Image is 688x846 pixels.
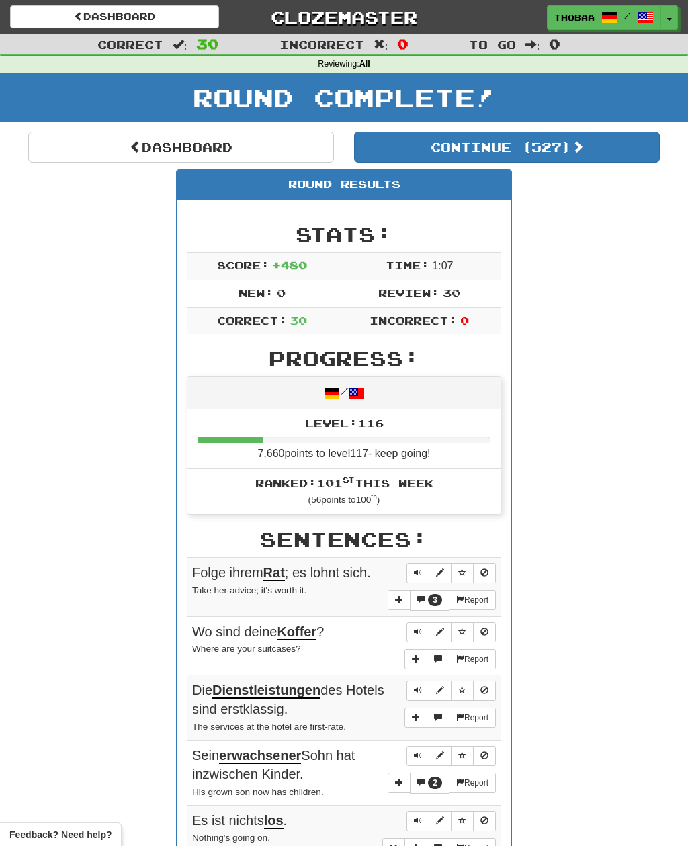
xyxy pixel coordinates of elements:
[397,36,408,52] span: 0
[404,649,427,669] button: Add sentence to collection
[449,773,496,793] button: Report
[370,314,457,327] span: Incorrect:
[187,409,501,470] li: 7,660 points to level 117 - keep going!
[272,259,307,271] span: + 480
[173,39,187,50] span: :
[410,773,449,794] button: 2
[97,38,163,51] span: Correct
[404,708,427,728] button: Add sentence to collection
[378,286,439,299] span: Review:
[192,787,324,797] small: His grown son now has children.
[196,36,219,52] span: 30
[549,36,560,52] span: 0
[277,286,286,299] span: 0
[473,622,496,642] button: Toggle ignore
[305,417,384,429] span: Level: 116
[406,811,429,831] button: Play sentence audio
[239,5,448,29] a: Clozemaster
[406,563,429,583] button: Play sentence audio
[308,495,380,505] small: ( 56 points to 100 )
[449,590,496,610] button: Report
[219,748,301,764] u: erwachsener
[192,585,306,595] small: Take her advice; it's worth it.
[359,59,370,69] strong: All
[388,773,411,793] button: Add sentence to collection
[451,681,474,701] button: Toggle favorite
[192,683,384,717] span: Die des Hotels sind erstklassig.
[386,259,429,271] span: Time:
[5,84,683,111] h1: Round Complete!
[433,595,437,605] span: 3
[177,170,511,200] div: Round Results
[192,813,287,829] span: Es ist nichts .
[554,11,595,24] span: thobaa
[406,681,496,701] div: Sentence controls
[449,708,496,728] button: Report
[343,475,355,484] sup: st
[473,681,496,701] button: Toggle ignore
[406,746,496,766] div: Sentence controls
[432,260,453,271] span: 1 : 0 7
[388,773,496,794] div: More sentence controls
[10,5,219,28] a: Dashboard
[473,811,496,831] button: Toggle ignore
[429,622,451,642] button: Edit sentence
[406,811,496,831] div: Sentence controls
[187,377,501,409] div: /
[187,347,501,370] h2: Progress:
[406,681,429,701] button: Play sentence audio
[354,132,660,163] button: Continue (527)
[217,259,269,271] span: Score:
[449,649,496,669] button: Report
[406,563,496,583] div: Sentence controls
[374,39,388,50] span: :
[624,11,631,20] span: /
[451,622,474,642] button: Toggle favorite
[239,286,273,299] span: New:
[388,590,496,611] div: More sentence controls
[429,681,451,701] button: Edit sentence
[192,748,355,782] span: Sein Sohn hat inzwischen Kinder.
[429,811,451,831] button: Edit sentence
[406,622,429,642] button: Play sentence audio
[469,38,516,51] span: To go
[187,223,501,245] h2: Stats:
[192,833,270,843] small: Nothing's going on.
[406,746,429,766] button: Play sentence audio
[433,778,437,788] span: 2
[371,493,377,501] sup: th
[406,622,496,642] div: Sentence controls
[404,708,496,728] div: More sentence controls
[192,722,346,732] small: The services at the hotel are first-rate.
[451,563,474,583] button: Toggle favorite
[473,746,496,766] button: Toggle ignore
[429,563,451,583] button: Edit sentence
[192,624,324,640] span: Wo sind deine ?
[290,314,307,327] span: 30
[264,813,284,829] u: los
[192,644,301,654] small: Where are your suitcases?
[429,746,451,766] button: Edit sentence
[547,5,661,30] a: thobaa /
[460,314,469,327] span: 0
[255,476,433,489] span: Ranked: 101 this week
[217,314,287,327] span: Correct:
[279,38,364,51] span: Incorrect
[263,565,285,581] u: Rat
[404,649,496,669] div: More sentence controls
[187,528,501,550] h2: Sentences:
[192,565,371,581] span: Folge ihrem ; es lohnt sich.
[451,746,474,766] button: Toggle favorite
[410,590,449,611] button: 3
[28,132,334,163] a: Dashboard
[277,624,316,640] u: Koffer
[525,39,540,50] span: :
[451,811,474,831] button: Toggle favorite
[9,828,112,841] span: Open feedback widget
[443,286,460,299] span: 30
[212,683,320,699] u: Dienstleistungen
[473,563,496,583] button: Toggle ignore
[388,590,411,610] button: Add sentence to collection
